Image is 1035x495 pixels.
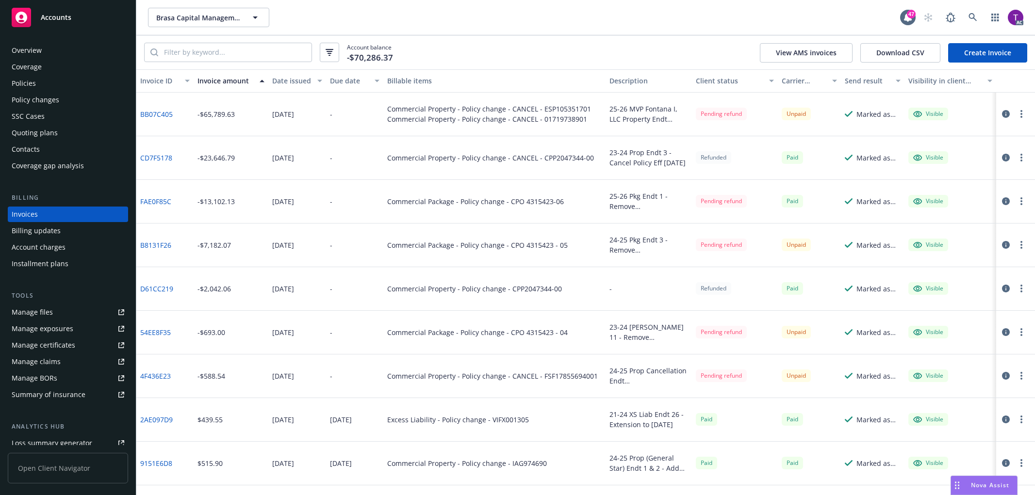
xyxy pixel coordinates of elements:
[140,76,179,86] div: Invoice ID
[12,43,42,58] div: Overview
[12,142,40,157] div: Contacts
[782,76,826,86] div: Carrier status
[913,415,943,424] div: Visible
[8,321,128,336] a: Manage exposures
[347,51,393,64] span: -$70,286.37
[387,458,547,468] div: Commercial Property - Policy change - IAG974690
[856,415,900,425] div: Marked as sent
[696,369,747,382] div: Pending refund
[8,59,128,75] a: Coverage
[150,48,158,56] svg: Search
[272,458,294,468] div: [DATE]
[913,459,943,467] div: Visible
[8,125,128,141] a: Quoting plans
[387,76,602,86] div: Billable items
[856,196,900,207] div: Marked as sent
[197,327,225,337] div: -$693.00
[136,69,194,93] button: Invoice ID
[387,104,591,114] div: Commercial Property - Policy change - CANCEL - ESP105351701
[8,354,128,369] a: Manage claims
[609,235,688,255] div: 24-25 Pkg Endt 3 - Remove [STREET_ADDRESS]
[8,337,128,353] a: Manage certificates
[140,109,173,119] a: BB07C405
[971,481,1009,489] span: Nova Assist
[8,453,128,483] span: Open Client Navigator
[696,326,747,338] div: Pending refund
[696,457,717,469] span: Paid
[268,69,326,93] button: Date issued
[782,195,803,207] span: Paid
[782,326,811,338] div: Unpaid
[272,109,294,119] div: [DATE]
[913,153,943,162] div: Visible
[760,43,853,63] button: View AMS invoices
[330,109,332,119] div: -
[387,153,594,163] div: Commercial Property - Policy change - CANCEL - CPP2047344-00
[12,158,84,174] div: Coverage gap analysis
[856,327,900,337] div: Marked as sent
[387,240,568,250] div: Commercial Package - Policy change - CPO 4315423 - 05
[197,153,235,163] div: -$23,646.79
[856,371,900,381] div: Marked as sent
[609,284,612,294] div: -
[856,240,900,250] div: Marked as sent
[197,415,223,425] div: $439.55
[140,458,172,468] a: 9151E6D8
[856,284,900,294] div: Marked as sent
[782,369,811,382] div: Unpaid
[272,371,294,381] div: [DATE]
[158,43,312,62] input: Filter by keyword...
[12,92,59,108] div: Policy changes
[12,125,58,141] div: Quoting plans
[140,284,173,294] a: D61CC219
[907,8,916,17] div: 47
[272,284,294,294] div: [DATE]
[12,321,73,336] div: Manage exposures
[197,284,231,294] div: -$2,042.06
[8,256,128,271] a: Installment plans
[782,457,803,469] div: Paid
[12,256,68,271] div: Installment plans
[782,413,803,425] div: Paid
[330,76,369,86] div: Due date
[609,453,688,473] div: 24-25 Prop (General Star) Endt 1 & 2 - Add Sewer Backup $50K Sublimit
[272,76,311,86] div: Date issued
[963,8,983,27] a: Search
[696,413,717,425] span: Paid
[12,354,61,369] div: Manage claims
[12,370,57,386] div: Manage BORs
[696,76,764,86] div: Client status
[782,151,803,163] div: Paid
[387,284,562,294] div: Commercial Property - Policy change - CPP2047344-00
[913,328,943,336] div: Visible
[8,193,128,203] div: Billing
[609,147,688,168] div: 23-24 Prop Endt 3 - Cancel Policy Eff [DATE]
[12,223,61,239] div: Billing updates
[197,109,235,119] div: -$65,789.63
[696,282,731,294] div: Refunded
[387,114,591,124] div: Commercial Property - Policy change - CANCEL - 01719738901
[197,196,235,207] div: -$13,102.13
[140,327,171,337] a: 54EE8F35
[986,8,1005,27] a: Switch app
[696,151,731,163] div: Refunded
[609,191,688,211] div: 25-26 Pkg Endt 1 - Remove [STREET_ADDRESS] (from Renewal Premium)
[330,240,332,250] div: -
[12,387,85,402] div: Summary of insurance
[148,8,269,27] button: Brasa Capital Management, LLC
[330,284,332,294] div: -
[197,458,223,468] div: $515.90
[919,8,938,27] a: Start snowing
[8,304,128,320] a: Manage files
[383,69,606,93] button: Billable items
[856,109,900,119] div: Marked as sent
[12,435,92,451] div: Loss summary generator
[8,142,128,157] a: Contacts
[387,415,529,425] div: Excess Liability - Policy change - VIFX001305
[609,104,688,124] div: 25-26 MVP Fontana I, LLC Property Endt Cancellations Eff [DATE]
[8,76,128,91] a: Policies
[8,240,128,255] a: Account charges
[609,322,688,342] div: 23-24 [PERSON_NAME] 11 - Remove [STREET_ADDRESS]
